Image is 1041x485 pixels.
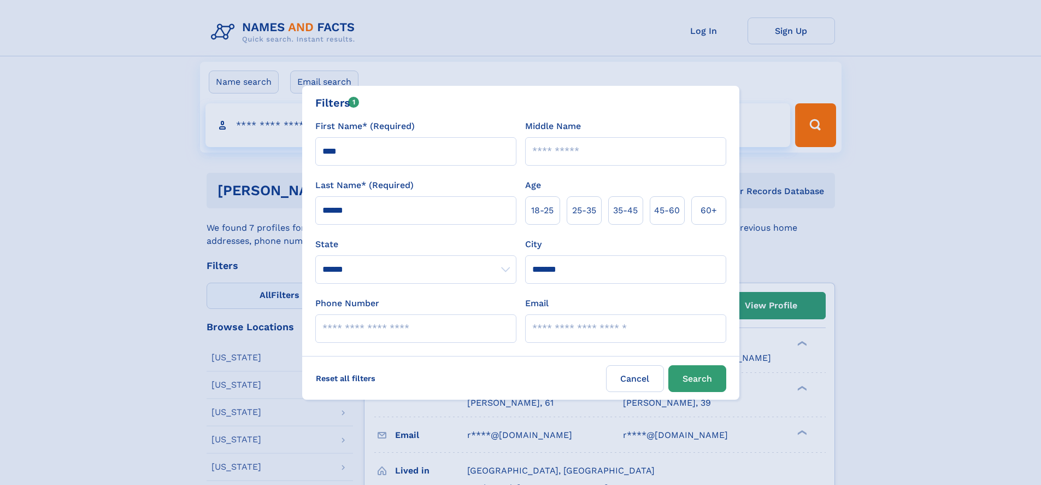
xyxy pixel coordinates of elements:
label: City [525,238,542,251]
label: First Name* (Required) [315,120,415,133]
span: 45‑60 [654,204,680,217]
div: Filters [315,95,360,111]
label: Reset all filters [309,365,383,391]
span: 35‑45 [613,204,638,217]
label: Last Name* (Required) [315,179,414,192]
label: Middle Name [525,120,581,133]
label: State [315,238,516,251]
label: Phone Number [315,297,379,310]
label: Age [525,179,541,192]
span: 25‑35 [572,204,596,217]
label: Cancel [606,365,664,392]
span: 18‑25 [531,204,554,217]
label: Email [525,297,549,310]
span: 60+ [701,204,717,217]
button: Search [668,365,726,392]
